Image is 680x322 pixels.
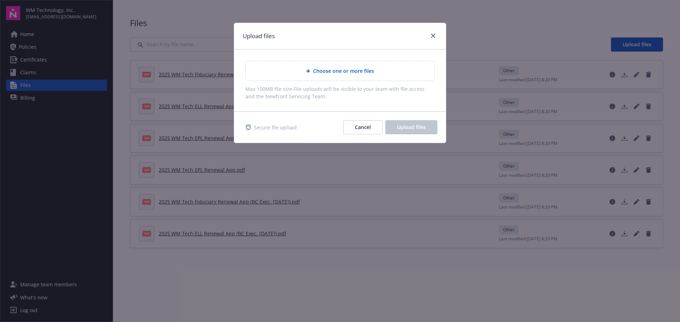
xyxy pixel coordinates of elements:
[429,31,437,40] a: close
[313,67,374,75] span: Choose one or more files
[245,85,435,100] span: Max 100MB file size. File uploads will be visible to your team with file access and the Newfront ...
[397,124,426,130] span: Upload files
[385,120,437,134] button: Upload files
[254,124,297,131] span: Secure file upload
[355,124,371,130] span: Cancel
[343,120,382,134] button: Cancel
[245,61,435,81] div: Choose one or more files
[243,31,275,41] h1: Upload files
